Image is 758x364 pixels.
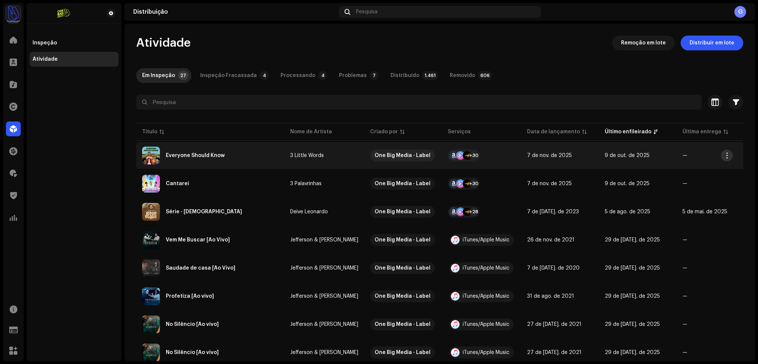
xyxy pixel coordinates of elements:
div: iTunes/Apple Music [463,322,509,327]
span: 3 Palavrinhas [290,181,358,186]
span: — [682,322,687,327]
re-m-nav-item: Atividade [30,52,118,67]
img: 01bf8e0d-9147-47cb-aa61-f4e8bea18737 [33,9,95,18]
img: ca95d663-1986-4faf-91a5-14cbeca29aa1 [142,259,160,277]
span: One Big Media - Label [370,262,436,274]
img: 9d1717e5-01a5-483c-944f-847cfaabd1d4 [142,231,160,249]
div: +28 [469,207,478,216]
div: Everyone Should Know [166,153,225,158]
span: 29 de jul. de 2025 [605,294,660,299]
span: One Big Media - Label [370,318,436,330]
span: 27 de jul. de 2021 [527,350,581,355]
img: d96918ce-06c8-407b-b872-9343ea37f256 [142,203,160,221]
div: No Silêncio [Ao vivo] [166,322,219,327]
span: 9 de out. de 2025 [605,153,650,158]
div: Deive Leonardo [290,209,328,214]
div: Título [142,128,157,136]
div: Problemas [339,68,367,83]
div: One Big Media - Label [375,262,430,274]
p-badge: 4 [318,71,327,80]
re-m-nav-item: Inspeção [30,36,118,50]
div: 3 Little Words [290,153,324,158]
img: e5bc8556-b407-468f-b79f-f97bf8540664 [6,6,21,21]
div: iTunes/Apple Music [463,350,509,355]
span: 3 Little Words [290,153,358,158]
div: One Big Media - Label [375,290,430,302]
div: Jefferson & [PERSON_NAME] [290,294,358,299]
span: One Big Media - Label [370,234,436,246]
span: 7 de nov. de 2025 [527,181,572,186]
span: Jefferson & Suellen [290,322,358,327]
div: One Big Media - Label [375,347,430,358]
span: One Big Media - Label [370,150,436,161]
button: Remoção em lote [612,36,675,50]
p-badge: 7 [370,71,379,80]
span: 29 de jul. de 2025 [605,266,660,271]
span: 7 de nov. de 2025 [527,153,572,158]
span: 7 de jul. de 2023 [527,209,579,214]
div: iTunes/Apple Music [463,237,509,243]
span: One Big Media - Label [370,347,436,358]
div: +30 [469,179,478,188]
p-badge: 4 [260,71,269,80]
div: One Big Media - Label [375,150,430,161]
button: Distribuir em lote [681,36,743,50]
span: Distribuir em lote [690,36,734,50]
div: 3 Palavrinhas [290,181,322,186]
span: 29 de jul. de 2025 [605,350,660,355]
span: — [682,237,687,243]
span: Atividade [136,36,191,50]
div: G [734,6,746,18]
span: 5 de mai. de 2025 [682,209,727,214]
div: iTunes/Apple Music [463,294,509,299]
span: — [682,294,687,299]
span: 29 de jul. de 2025 [605,237,660,243]
span: Remoção em lote [621,36,666,50]
div: iTunes/Apple Music [463,266,509,271]
p-badge: 1.461 [422,71,438,80]
div: Cantarei [166,181,189,186]
div: Jefferson & [PERSON_NAME] [290,237,358,243]
span: One Big Media - Label [370,290,436,302]
div: One Big Media - Label [375,318,430,330]
div: Processando [281,68,315,83]
input: Pesquisa [136,95,702,110]
img: 00ff654d-02c3-4cd8-acb2-52b36d3a0a1f [142,344,160,361]
span: 26 de nov. de 2021 [527,237,574,243]
div: Criado por [370,128,398,136]
span: Jefferson & Suellen [290,294,358,299]
span: Jefferson & Suellen [290,350,358,355]
div: Saudade de casa [Ao Vivo] [166,266,235,271]
div: Inspeção [33,40,57,46]
div: Último enfileirado [605,128,651,136]
span: — [682,266,687,271]
span: 31 de ago. de 2021 [527,294,574,299]
div: Data de lançamento [527,128,580,136]
span: Deive Leonardo [290,209,358,214]
span: 7 de jul. de 2020 [527,266,580,271]
p-badge: 606 [478,71,492,80]
div: Profetiza [Ao vivo] [166,294,214,299]
div: Jefferson & [PERSON_NAME] [290,266,358,271]
div: Inspeção Fracassada [200,68,257,83]
div: +30 [469,151,478,160]
span: Jefferson & Suellen [290,266,358,271]
div: Distribuído [390,68,419,83]
div: Vem Me Buscar [Ao Vivo] [166,237,230,243]
span: Jefferson & Suellen [290,237,358,243]
div: Distribuição [133,9,336,15]
span: 9 de out. de 2025 [605,181,650,186]
span: — [682,153,687,158]
span: 27 de jul. de 2021 [527,322,581,327]
span: Pesquisa [356,9,378,15]
span: 29 de jul. de 2025 [605,322,660,327]
div: Em Inspeção [142,68,175,83]
img: 9ebb815d-212a-4b61-a281-41ae8d12fd31 [142,315,160,333]
div: Jefferson & [PERSON_NAME] [290,322,358,327]
div: Removido [450,68,475,83]
span: 5 de ago. de 2025 [605,209,650,214]
div: Série - Jesus [166,209,242,214]
span: — [682,181,687,186]
img: ab049071-d33f-4c46-a673-03375a30ab83 [142,175,160,193]
img: ac34e266-e4e4-4d15-a63c-110787fb47c3 [142,287,160,305]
